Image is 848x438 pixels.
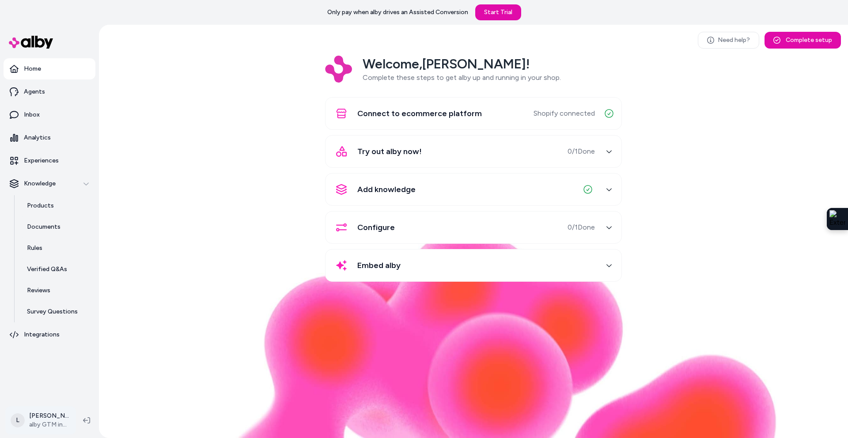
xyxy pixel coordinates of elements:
[357,259,401,272] span: Embed alby
[18,259,95,280] a: Verified Q&As
[18,280,95,301] a: Reviews
[24,133,51,142] p: Analytics
[18,216,95,238] a: Documents
[765,32,841,49] button: Complete setup
[331,217,616,238] button: Configure0/1Done
[325,56,352,83] img: Logo
[18,238,95,259] a: Rules
[568,222,595,233] span: 0 / 1 Done
[27,223,61,231] p: Documents
[4,173,95,194] button: Knowledge
[24,64,41,73] p: Home
[698,32,759,49] a: Need help?
[475,4,521,20] a: Start Trial
[357,221,395,234] span: Configure
[829,210,845,228] img: Extension Icon
[24,179,56,188] p: Knowledge
[29,412,69,420] p: [PERSON_NAME]
[4,58,95,79] a: Home
[4,104,95,125] a: Inbox
[27,201,54,210] p: Products
[27,244,42,253] p: Rules
[29,420,69,429] span: alby GTM internal
[24,330,60,339] p: Integrations
[357,107,482,120] span: Connect to ecommerce platform
[357,183,416,196] span: Add knowledge
[327,8,468,17] p: Only pay when alby drives an Assisted Conversion
[170,227,777,438] img: alby Bubble
[9,36,53,49] img: alby Logo
[331,255,616,276] button: Embed alby
[363,56,561,72] h2: Welcome, [PERSON_NAME] !
[24,156,59,165] p: Experiences
[18,195,95,216] a: Products
[18,301,95,322] a: Survey Questions
[331,179,616,200] button: Add knowledge
[534,108,595,119] span: Shopify connected
[5,406,76,434] button: L[PERSON_NAME]alby GTM internal
[568,146,595,157] span: 0 / 1 Done
[4,127,95,148] a: Analytics
[357,145,422,158] span: Try out alby now!
[4,81,95,102] a: Agents
[4,324,95,345] a: Integrations
[24,87,45,96] p: Agents
[27,286,50,295] p: Reviews
[27,265,67,274] p: Verified Q&As
[11,413,25,427] span: L
[331,141,616,162] button: Try out alby now!0/1Done
[24,110,40,119] p: Inbox
[27,307,78,316] p: Survey Questions
[363,73,561,82] span: Complete these steps to get alby up and running in your shop.
[4,150,95,171] a: Experiences
[331,103,616,124] button: Connect to ecommerce platformShopify connected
